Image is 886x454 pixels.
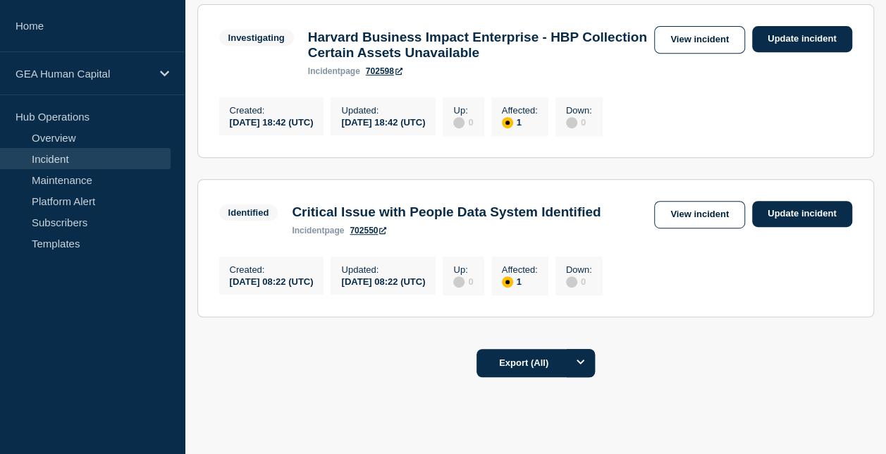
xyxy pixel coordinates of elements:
[502,264,538,275] p: Affected :
[308,66,360,76] p: page
[566,276,577,288] div: disabled
[476,349,595,377] button: Export (All)
[308,30,647,61] h3: Harvard Business Impact Enterprise - HBP Collection Certain Assets Unavailable
[654,201,745,228] a: View incident
[567,349,595,377] button: Options
[230,275,314,287] div: [DATE] 08:22 (UTC)
[350,226,386,235] a: 702550
[230,264,314,275] p: Created :
[230,116,314,128] div: [DATE] 18:42 (UTC)
[654,26,745,54] a: View incident
[752,26,852,52] a: Update incident
[292,204,601,220] h3: Critical Issue with People Data System Identified
[453,276,464,288] div: disabled
[453,116,473,128] div: 0
[566,117,577,128] div: disabled
[566,264,592,275] p: Down :
[453,275,473,288] div: 0
[292,226,344,235] p: page
[308,66,340,76] span: incident
[453,117,464,128] div: disabled
[219,30,294,46] span: Investigating
[341,264,425,275] p: Updated :
[566,275,592,288] div: 0
[502,117,513,128] div: affected
[230,105,314,116] p: Created :
[16,68,151,80] p: GEA Human Capital
[502,116,538,128] div: 1
[566,105,592,116] p: Down :
[366,66,402,76] a: 702598
[566,116,592,128] div: 0
[292,226,324,235] span: incident
[502,105,538,116] p: Affected :
[219,204,278,221] span: Identified
[341,116,425,128] div: [DATE] 18:42 (UTC)
[453,105,473,116] p: Up :
[502,276,513,288] div: affected
[341,105,425,116] p: Updated :
[752,201,852,227] a: Update incident
[453,264,473,275] p: Up :
[502,275,538,288] div: 1
[341,275,425,287] div: [DATE] 08:22 (UTC)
